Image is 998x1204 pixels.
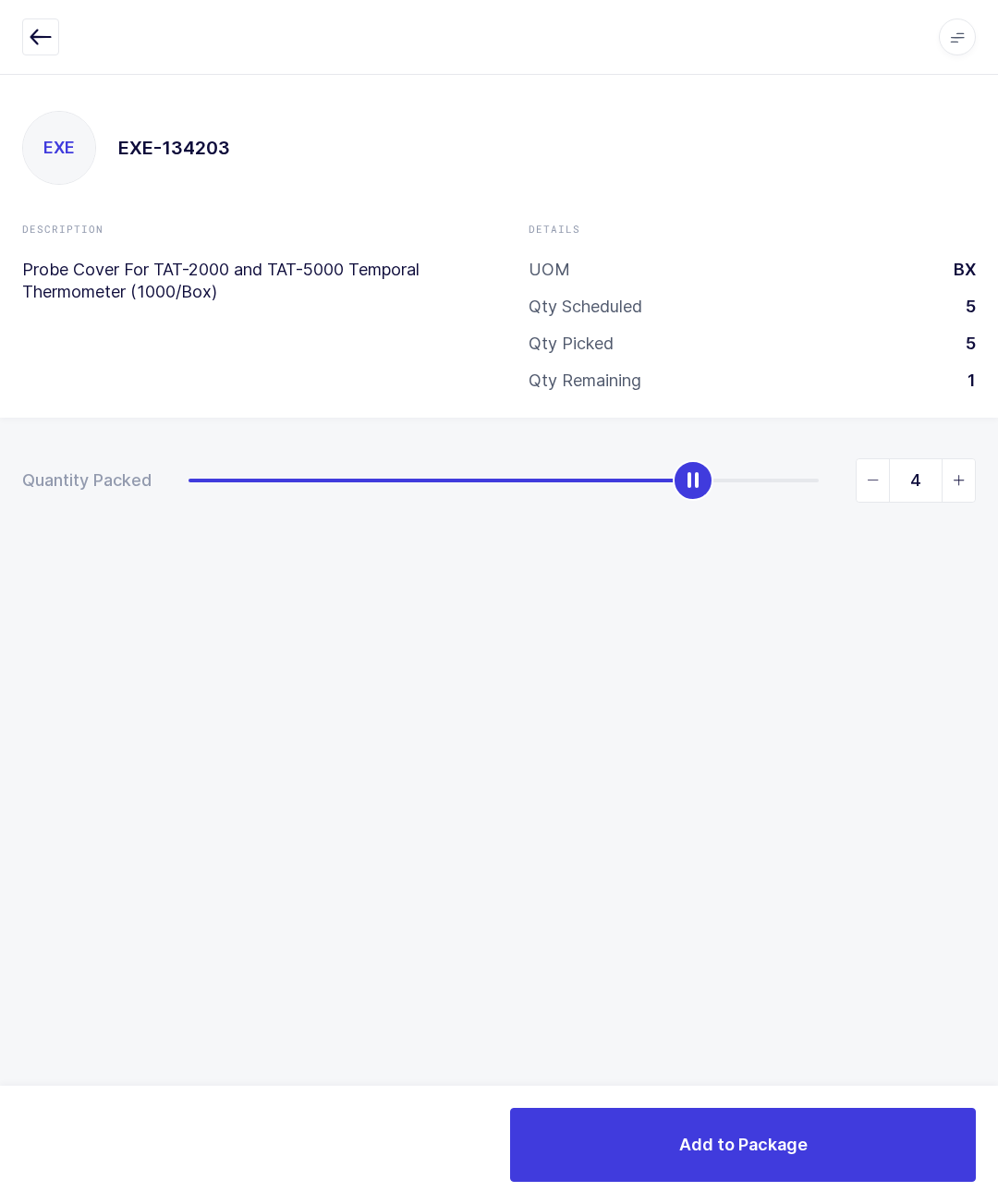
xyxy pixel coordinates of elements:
[951,333,976,355] div: 5
[529,259,570,281] div: UOM
[23,112,95,184] div: EXE
[22,259,469,303] p: Probe Cover For TAT-2000 and TAT-5000 Temporal Thermometer (1000/Box)
[22,469,152,492] div: Quantity Packed
[939,259,976,281] div: BX
[189,458,976,503] div: slider between 0 and 5
[118,133,230,163] h1: EXE-134203
[529,370,641,392] div: Qty Remaining
[22,222,469,237] div: Description
[529,296,642,318] div: Qty Scheduled
[510,1108,976,1182] button: Add to Package
[951,296,976,318] div: 5
[953,370,976,392] div: 1
[529,222,976,237] div: Details
[529,333,614,355] div: Qty Picked
[679,1133,808,1156] span: Add to Package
